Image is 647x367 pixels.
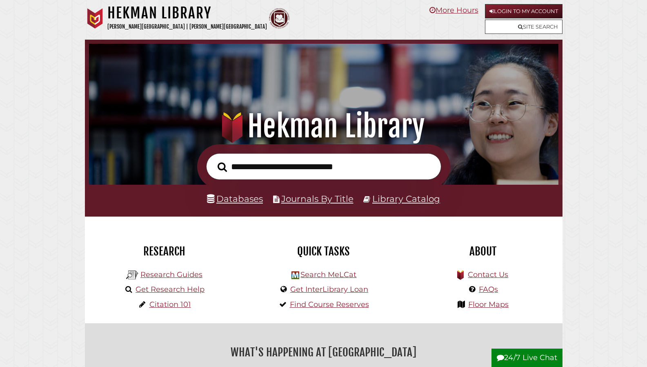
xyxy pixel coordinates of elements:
h2: Quick Tasks [250,244,397,258]
a: Databases [207,193,263,204]
a: Contact Us [468,270,508,279]
img: Hekman Library Logo [126,269,138,281]
a: Get InterLibrary Loan [290,285,368,294]
img: Calvin University [85,8,105,29]
img: Calvin Theological Seminary [269,8,289,29]
h1: Hekman Library [107,4,267,22]
h2: Research [91,244,238,258]
i: Search [218,162,227,172]
a: Library Catalog [372,193,440,204]
a: Citation 101 [149,300,191,309]
a: Get Research Help [136,285,205,294]
p: [PERSON_NAME][GEOGRAPHIC_DATA] | [PERSON_NAME][GEOGRAPHIC_DATA] [107,22,267,31]
a: Login to My Account [485,4,563,18]
a: More Hours [429,6,478,15]
a: Journals By Title [281,193,354,204]
a: FAQs [479,285,498,294]
h2: About [409,244,556,258]
a: Floor Maps [468,300,509,309]
a: Site Search [485,20,563,34]
a: Find Course Reserves [290,300,369,309]
button: Search [213,160,231,175]
h2: What's Happening at [GEOGRAPHIC_DATA] [91,343,556,362]
img: Hekman Library Logo [291,271,299,279]
h1: Hekman Library [98,108,548,144]
a: Search MeLCat [300,270,356,279]
a: Research Guides [140,270,202,279]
